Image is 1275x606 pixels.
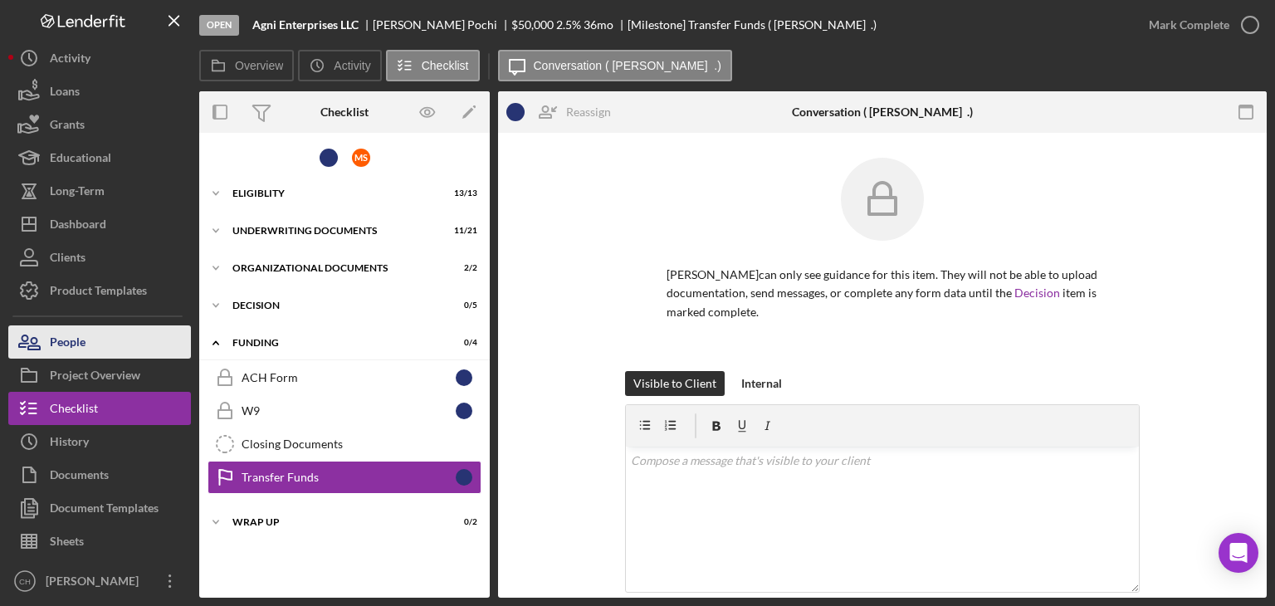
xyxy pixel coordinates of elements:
[50,392,98,429] div: Checklist
[8,392,191,425] button: Checklist
[667,266,1098,321] p: [PERSON_NAME] can only see guidance for this item. They will not be able to upload documentation,...
[208,461,481,494] a: Transfer Funds
[447,263,477,273] div: 2 / 2
[232,263,436,273] div: Organizational Documents
[42,564,149,602] div: [PERSON_NAME]
[50,174,105,212] div: Long-Term
[50,325,85,363] div: People
[235,59,283,72] label: Overview
[633,371,716,396] div: Visible to Client
[8,75,191,108] button: Loans
[584,18,613,32] div: 36 mo
[352,149,370,167] div: M S
[8,458,191,491] button: Documents
[8,108,191,141] button: Grants
[242,404,456,418] div: W9
[50,425,89,462] div: History
[534,59,721,72] label: Conversation ( [PERSON_NAME] .)
[8,425,191,458] button: History
[792,105,973,119] div: Conversation ( [PERSON_NAME] .)
[50,491,159,529] div: Document Templates
[8,141,191,174] button: Educational
[447,188,477,198] div: 13 / 13
[741,371,782,396] div: Internal
[625,371,725,396] button: Visible to Client
[1132,8,1267,42] button: Mark Complete
[511,17,554,32] span: $50,000
[208,428,481,461] a: Closing Documents
[232,188,436,198] div: Eligiblity
[8,359,191,392] button: Project Overview
[8,491,191,525] button: Document Templates
[1014,286,1060,300] a: Decision
[50,108,85,145] div: Grants
[334,59,370,72] label: Activity
[50,525,84,562] div: Sheets
[242,471,456,484] div: Transfer Funds
[556,18,581,32] div: 2.5 %
[733,371,790,396] button: Internal
[50,141,111,178] div: Educational
[50,241,85,278] div: Clients
[8,525,191,558] button: Sheets
[50,208,106,245] div: Dashboard
[1219,533,1258,573] div: Open Intercom Messenger
[8,208,191,241] button: Dashboard
[199,50,294,81] button: Overview
[232,517,436,527] div: Wrap up
[447,517,477,527] div: 0 / 2
[447,226,477,236] div: 11 / 21
[566,95,611,129] div: Reassign
[50,42,90,79] div: Activity
[8,274,191,307] button: Product Templates
[208,394,481,428] a: W9
[628,18,877,32] div: [Milestone] Transfer Funds ( [PERSON_NAME] .)
[50,75,80,112] div: Loans
[50,359,140,396] div: Project Overview
[242,437,481,451] div: Closing Documents
[8,241,191,274] button: Clients
[498,95,628,129] button: Reassign
[8,564,191,598] button: CH[PERSON_NAME]
[232,338,436,348] div: Funding
[242,371,456,384] div: ACH Form
[298,50,381,81] button: Activity
[252,18,359,32] b: Agni Enterprises LLC
[208,361,481,394] a: ACH Form
[422,59,469,72] label: Checklist
[199,15,239,36] div: Open
[498,50,732,81] button: Conversation ( [PERSON_NAME] .)
[232,301,436,310] div: Decision
[8,174,191,208] button: Long-Term
[447,338,477,348] div: 0 / 4
[373,18,511,32] div: [PERSON_NAME] Pochi
[320,105,369,119] div: Checklist
[232,226,436,236] div: Underwriting Documents
[447,301,477,310] div: 0 / 5
[8,325,191,359] button: People
[50,458,109,496] div: Documents
[50,274,147,311] div: Product Templates
[386,50,480,81] button: Checklist
[19,577,31,586] text: CH
[1149,8,1229,42] div: Mark Complete
[8,42,191,75] button: Activity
